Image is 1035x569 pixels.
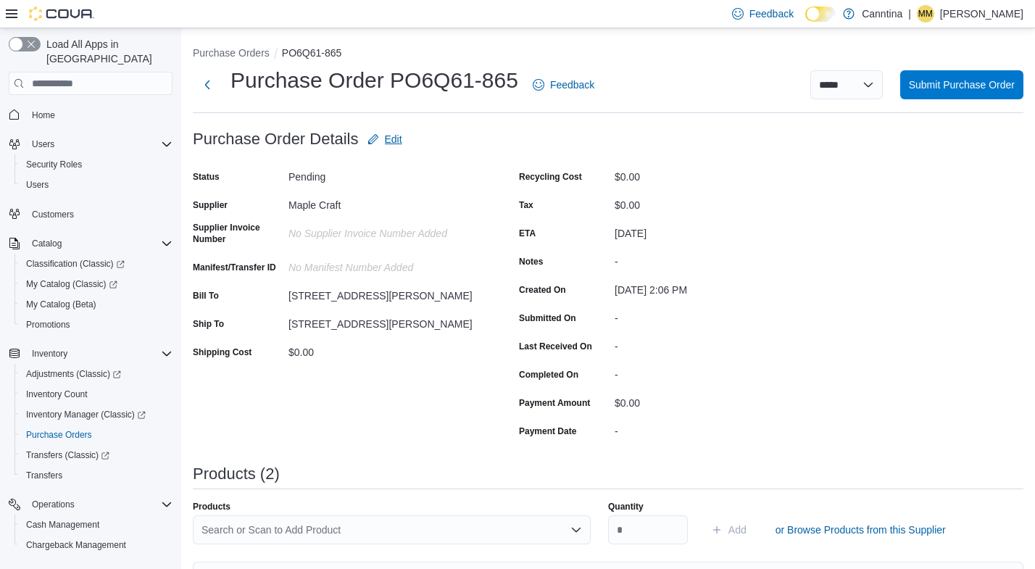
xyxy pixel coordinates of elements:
button: Customers [3,204,178,225]
button: Purchase Orders [14,425,178,445]
span: Purchase Orders [20,426,172,444]
a: Chargeback Management [20,536,132,554]
button: My Catalog (Beta) [14,294,178,315]
div: No Supplier Invoice Number added [288,222,483,239]
a: Feedback [527,70,600,99]
span: Transfers [20,467,172,484]
input: Dark Mode [805,7,836,22]
a: Home [26,107,61,124]
p: | [908,5,911,22]
span: Inventory Manager (Classic) [20,406,172,423]
label: Products [193,501,230,512]
nav: An example of EuiBreadcrumbs [193,46,1023,63]
label: Payment Date [519,425,576,437]
button: Inventory [3,344,178,364]
span: Cash Management [26,519,99,531]
button: Next [193,70,222,99]
span: Cash Management [20,516,172,533]
button: Security Roles [14,154,178,175]
span: My Catalog (Classic) [20,275,172,293]
a: Users [20,176,54,194]
span: Users [26,179,49,191]
p: [PERSON_NAME] [940,5,1023,22]
button: Add [705,515,752,544]
label: Last Received On [519,341,592,352]
span: My Catalog (Beta) [20,296,172,313]
span: Transfers (Classic) [26,449,109,461]
button: Edit [362,125,408,154]
span: Customers [32,209,74,220]
a: Inventory Manager (Classic) [20,406,151,423]
img: Cova [29,7,94,21]
button: PO6Q61-865 [282,47,342,59]
div: - [615,363,809,381]
span: Security Roles [20,156,172,173]
label: Completed On [519,369,578,381]
button: Purchase Orders [193,47,270,59]
h3: Purchase Order Details [193,130,359,148]
label: Supplier [193,199,228,211]
div: No Manifest Number added [288,256,483,273]
a: Classification (Classic) [14,254,178,274]
span: Classification (Classic) [26,258,125,270]
span: Users [26,136,172,153]
span: Purchase Orders [26,429,92,441]
button: Transfers [14,465,178,486]
span: Catalog [26,235,172,252]
span: Home [32,109,55,121]
span: Users [20,176,172,194]
button: or Browse Products from this Supplier [770,515,952,544]
a: Cash Management [20,516,105,533]
label: Submitted On [519,312,576,324]
label: Ship To [193,318,224,330]
div: - [615,307,809,324]
label: Manifest/Transfer ID [193,262,276,273]
span: Catalog [32,238,62,249]
span: Submit Purchase Order [909,78,1015,92]
span: My Catalog (Classic) [26,278,117,290]
div: [STREET_ADDRESS][PERSON_NAME] [288,312,483,330]
label: Notes [519,256,543,267]
div: [DATE] [615,222,809,239]
h1: Purchase Order PO6Q61-865 [230,66,518,95]
span: Promotions [20,316,172,333]
button: Users [26,136,60,153]
div: [DATE] 2:06 PM [615,278,809,296]
label: Quantity [608,501,644,512]
div: [STREET_ADDRESS][PERSON_NAME] [288,284,483,302]
span: Inventory Count [20,386,172,403]
label: ETA [519,228,536,239]
a: Classification (Classic) [20,255,130,273]
a: Purchase Orders [20,426,98,444]
a: Promotions [20,316,76,333]
a: My Catalog (Beta) [20,296,102,313]
span: Inventory [32,348,67,360]
a: Adjustments (Classic) [14,364,178,384]
label: Supplier Invoice Number [193,222,283,245]
span: Transfers [26,470,62,481]
div: $0.00 [615,391,809,409]
a: Security Roles [20,156,88,173]
div: $0.00 [615,165,809,183]
label: Shipping Cost [193,346,252,358]
button: Submit Purchase Order [900,70,1023,99]
button: Catalog [3,233,178,254]
span: Chargeback Management [26,539,126,551]
label: Status [193,171,220,183]
h3: Products (2) [193,465,280,483]
span: or Browse Products from this Supplier [776,523,946,537]
span: Transfers (Classic) [20,447,172,464]
span: Chargeback Management [20,536,172,554]
span: Inventory Manager (Classic) [26,409,146,420]
a: Adjustments (Classic) [20,365,127,383]
span: Load All Apps in [GEOGRAPHIC_DATA] [41,37,172,66]
span: Edit [385,132,402,146]
div: - [615,335,809,352]
div: Morgan Meredith [917,5,934,22]
span: MM [918,5,933,22]
span: Security Roles [26,159,82,170]
div: Pending [288,165,483,183]
span: Adjustments (Classic) [26,368,121,380]
span: Feedback [749,7,794,21]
